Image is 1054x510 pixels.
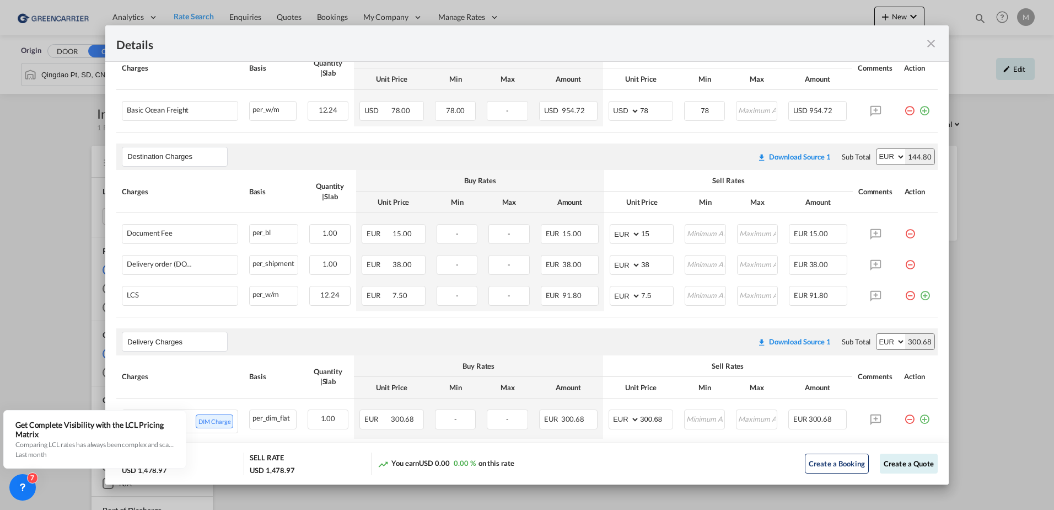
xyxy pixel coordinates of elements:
[362,176,599,185] div: Buy Rates
[732,192,783,213] th: Max
[535,192,605,213] th: Amount
[456,291,459,300] span: -
[356,192,431,213] th: Unit Price
[679,377,731,399] th: Min
[757,338,766,347] md-icon: icon-download
[899,46,937,89] th: Action
[319,105,338,114] span: 12.24
[250,225,298,238] div: per_bl
[127,333,227,350] input: Leg Name
[783,192,853,213] th: Amount
[794,260,808,269] span: EUR
[794,291,808,300] span: EUR
[641,225,673,241] input: 15
[730,377,783,399] th: Max
[392,291,407,300] span: 7.50
[454,415,457,423] span: -
[483,192,535,213] th: Max
[769,152,831,161] div: Download Source 1
[905,334,934,349] div: 300.68
[481,68,534,90] th: Max
[250,286,298,300] div: per_w/m
[250,256,298,269] div: per_shipment
[905,224,916,235] md-icon: icon-minus-circle-outline red-400-fg pt-7
[308,366,349,386] div: Quantity | Slab
[454,459,475,467] span: 0.00 %
[322,259,337,268] span: 1.00
[249,371,296,381] div: Basis
[905,255,916,266] md-icon: icon-minus-circle-outline red-400-fg pt-7
[641,286,673,303] input: 7.5
[122,187,238,196] div: Charges
[250,102,295,115] div: per_w/m
[127,229,173,237] div: Document Fee
[793,415,807,423] span: EUR
[685,410,725,427] input: Minimum Amount
[321,414,336,423] span: 1.00
[783,68,852,90] th: Amount
[367,291,391,300] span: EUR
[456,229,459,238] span: -
[809,260,829,269] span: 38.00
[809,415,832,423] span: 300.68
[730,68,783,90] th: Max
[544,415,560,423] span: EUR
[506,106,509,115] span: -
[546,229,561,238] span: EUR
[105,25,949,485] md-dialog: Port of ...
[905,149,934,164] div: 144.80
[378,459,389,470] md-icon: icon-trending-up
[737,102,777,118] input: Maximum Amount
[359,361,598,371] div: Buy Rates
[544,106,560,115] span: USD
[640,102,673,118] input: 78
[122,465,167,475] div: USD 1,478.97
[429,68,482,90] th: Min
[757,337,831,346] div: Download original source rate sheet
[508,229,510,238] span: -
[508,260,510,269] span: -
[508,291,510,300] span: -
[609,361,847,371] div: Sell Rates
[809,106,832,115] span: 954.72
[738,225,777,241] input: Maximum Amount
[738,286,777,303] input: Maximum Amount
[391,415,414,423] span: 300.68
[446,106,465,115] span: 78.00
[757,152,831,161] div: Download original source rate sheet
[919,286,931,297] md-icon: icon-plus-circle-outline green-400-fg
[354,377,429,399] th: Unit Price
[738,256,777,272] input: Maximum Amount
[686,225,725,241] input: Minimum Amount
[127,106,189,114] div: Basic Ocean Freight
[737,410,777,427] input: Maximum Amount
[793,106,808,115] span: USD
[794,229,808,238] span: EUR
[562,229,582,238] span: 15.00
[249,187,299,196] div: Basis
[127,260,193,268] div: Delivery order (DO Fee)
[506,415,509,423] span: -
[249,63,296,73] div: Basis
[640,410,673,427] input: 300.68
[880,454,938,474] button: Create a Quote
[604,192,679,213] th: Unit Price
[378,458,514,470] div: You earn on this rate
[805,454,869,474] button: Create a Booking
[391,106,411,115] span: 78.00
[641,256,673,272] input: 38
[899,355,937,399] th: Action
[783,377,852,399] th: Amount
[752,147,836,167] button: Download original source rate sheet
[127,291,139,299] div: LCS
[842,152,870,162] div: Sub Total
[685,102,725,118] input: Minimum Amount
[752,337,836,346] div: Download original source rate sheet
[561,415,584,423] span: 300.68
[853,170,899,213] th: Comments
[752,152,836,161] div: Download original source rate sheet
[250,453,284,465] div: SELL RATE
[919,101,930,112] md-icon: icon-plus-circle-outline green-400-fg
[562,260,582,269] span: 38.00
[752,332,836,352] button: Download original source rate sheet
